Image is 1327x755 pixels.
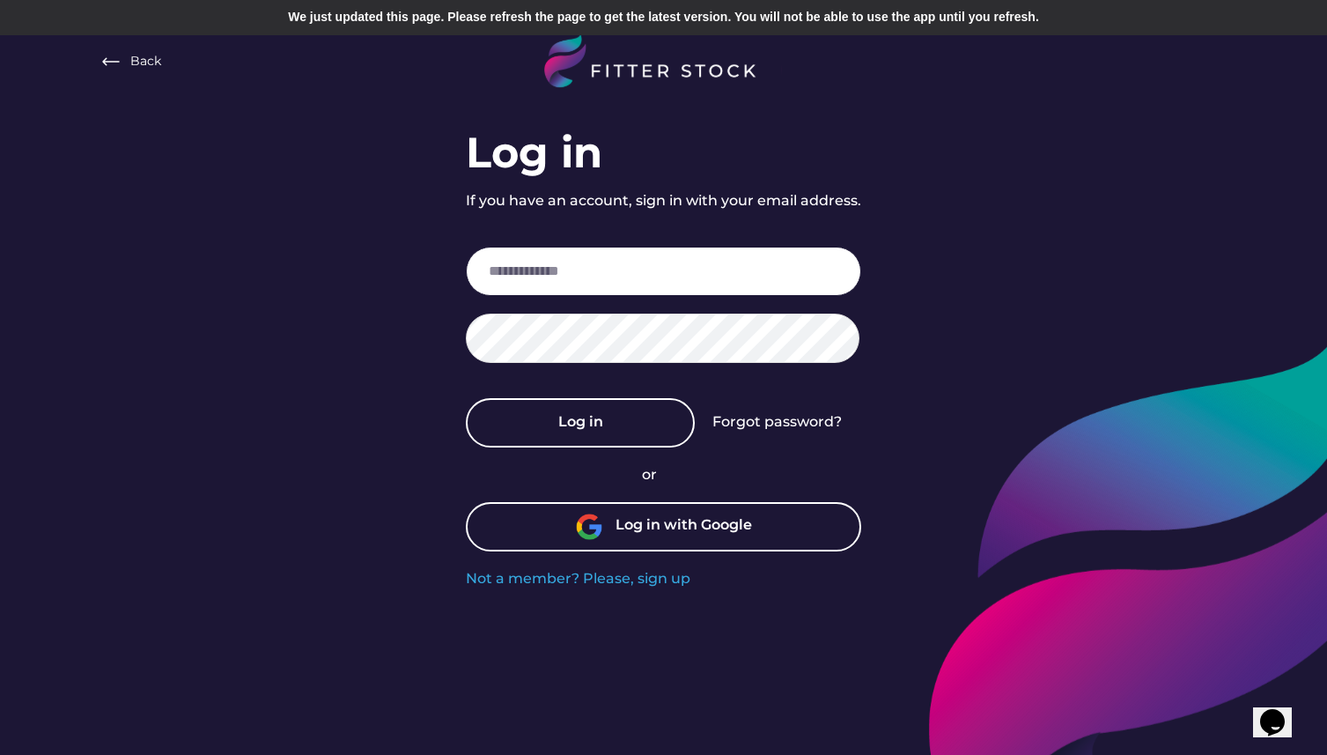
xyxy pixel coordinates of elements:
div: or [642,465,686,485]
img: unnamed.png [576,514,602,540]
iframe: chat widget [1253,685,1309,737]
div: Log in with Google [616,515,752,538]
div: Back [130,53,161,70]
div: Log in [466,123,602,182]
img: Frame%20%282%29.svg [100,51,122,72]
div: Not a member? Please, sign up [466,569,690,588]
button: Log in [466,398,695,448]
div: If you have an account, sign in with your email address. [466,191,861,211]
img: LOGO%20%282%29.svg [544,35,782,88]
div: Forgot password? [712,412,842,432]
